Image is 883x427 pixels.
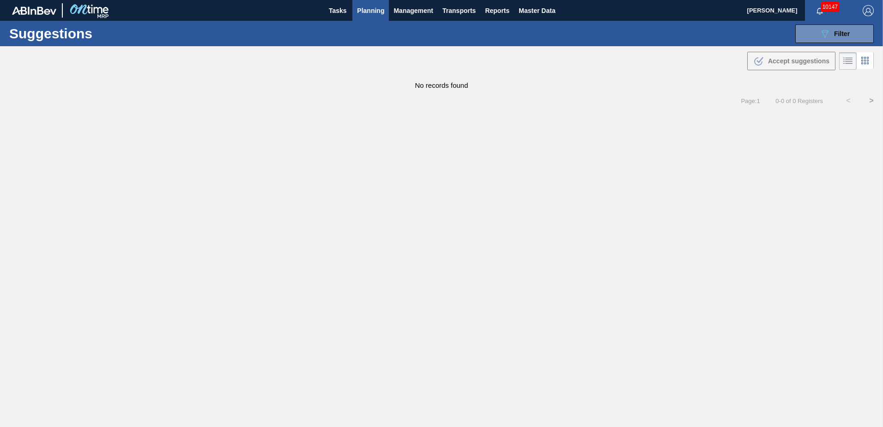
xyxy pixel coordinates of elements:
[393,5,433,16] span: Management
[821,2,840,12] span: 10147
[795,24,874,43] button: Filter
[327,5,348,16] span: Tasks
[442,5,476,16] span: Transports
[839,52,857,70] div: List Vision
[774,98,823,104] span: 0 - 0 of 0 Registers
[485,5,509,16] span: Reports
[12,6,56,15] img: TNhmsLtSVTkK8tSr43FrP2fwEKptu5GPRR3wAAAABJRU5ErkJggg==
[860,89,883,112] button: >
[834,30,850,37] span: Filter
[741,98,760,104] span: Page : 1
[768,57,829,65] span: Accept suggestions
[357,5,384,16] span: Planning
[857,52,874,70] div: Card Vision
[747,52,835,70] button: Accept suggestions
[805,4,835,17] button: Notifications
[519,5,555,16] span: Master Data
[837,89,860,112] button: <
[9,28,173,39] h1: Suggestions
[863,5,874,16] img: Logout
